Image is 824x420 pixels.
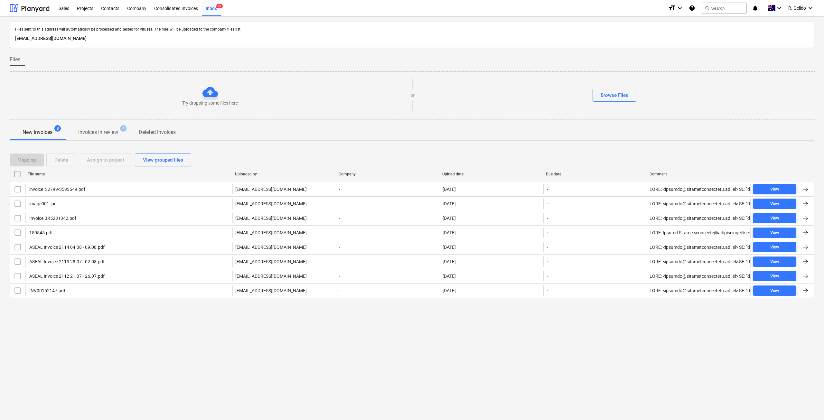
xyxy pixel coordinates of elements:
p: Files sent to this address will automatically be processed and tested for viruses. The files will... [15,27,809,32]
div: View grouped files [143,156,183,164]
div: View [770,229,779,237]
div: invoice_32799-3593549.pdf [28,187,85,192]
div: - [336,199,440,209]
p: [EMAIL_ADDRESS][DOMAIN_NAME] [235,258,307,265]
div: - [336,213,440,223]
div: Uploaded by [235,172,333,176]
div: [DATE] [443,216,456,221]
div: 150545.pdf [28,230,53,235]
p: New invoices [23,128,52,136]
span: search [705,5,710,11]
span: - [546,215,549,221]
p: or [410,92,415,98]
div: View [770,186,779,193]
button: Search [702,3,747,14]
div: [DATE] [443,230,456,235]
button: View grouped files [135,154,191,166]
p: [EMAIL_ADDRESS][DOMAIN_NAME] [235,215,307,221]
p: [EMAIL_ADDRESS][DOMAIN_NAME] [235,186,307,192]
div: View [770,273,779,280]
div: [DATE] [443,187,456,192]
button: View [753,228,796,238]
div: [DATE] [443,259,456,264]
button: View [753,184,796,194]
button: View [753,199,796,209]
div: View [770,244,779,251]
div: Company [339,172,437,176]
span: Files [10,56,20,63]
div: - [336,257,440,267]
div: - [336,285,440,296]
button: View [753,257,796,267]
button: View [753,213,796,223]
p: [EMAIL_ADDRESS][DOMAIN_NAME] [15,35,809,42]
div: [DATE] [443,245,456,250]
div: Invoice BR5281342.pdf [28,216,76,221]
div: - [336,271,440,281]
div: INV00152147.pdf [28,288,65,293]
div: - [336,228,440,238]
button: View [753,285,796,296]
div: File name [28,172,230,176]
p: Invoices in review [78,128,118,136]
i: keyboard_arrow_down [676,4,684,12]
div: Due date [546,172,644,176]
div: [DATE] [443,274,456,279]
button: View [753,242,796,252]
span: - [546,287,549,294]
i: notifications [752,4,758,12]
div: View [770,215,779,222]
div: Upload date [442,172,541,176]
p: [EMAIL_ADDRESS][DOMAIN_NAME] [235,229,307,236]
div: [DATE] [443,288,456,293]
button: Browse Files [593,89,636,102]
i: Knowledge base [689,4,695,12]
button: View [753,271,796,281]
p: Deleted invoices [139,128,176,136]
div: View [770,287,779,294]
i: format_size [668,4,676,12]
span: 4 [120,125,126,132]
div: ASEAL Invoice 2114 04.08 - 09.08.pdf [28,245,105,250]
div: - [336,184,440,194]
i: keyboard_arrow_down [775,4,783,12]
div: ASEAL Invoice 2113 28.07 - 02.08.pdf [28,259,105,264]
p: [EMAIL_ADDRESS][DOMAIN_NAME] [235,244,307,250]
span: - [546,186,549,192]
p: [EMAIL_ADDRESS][DOMAIN_NAME] [235,201,307,207]
div: [DATE] [443,201,456,206]
div: Browse Files [601,91,628,99]
div: Try dropping some files hereorBrowse Files [10,71,815,119]
div: Comment [650,172,748,176]
p: [EMAIL_ADDRESS][DOMAIN_NAME] [235,287,307,294]
span: - [546,201,549,207]
span: 8 [54,125,61,132]
div: ASEAL Invoice 2112 21.07 - 26.07.pdf [28,274,105,279]
div: View [770,258,779,266]
span: - [546,244,549,250]
iframe: Chat Widget [792,389,824,420]
div: - [336,242,440,252]
span: 9+ [216,4,223,8]
p: Try dropping some files here [182,100,238,106]
div: image001.jpg [28,201,57,206]
span: R. Gelido [788,5,806,11]
div: View [770,200,779,208]
span: - [546,273,549,279]
span: - [546,258,549,265]
span: - [546,229,549,236]
p: [EMAIL_ADDRESS][DOMAIN_NAME] [235,273,307,279]
i: keyboard_arrow_down [807,4,814,12]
